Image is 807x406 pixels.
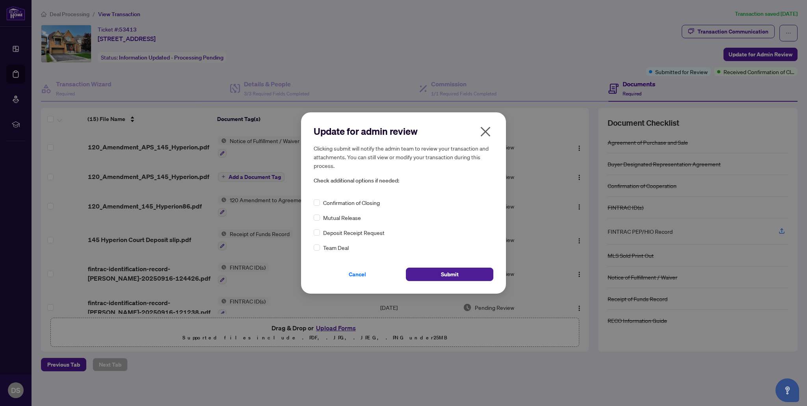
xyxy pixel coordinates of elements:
[314,176,493,185] span: Check additional options if needed:
[406,268,493,281] button: Submit
[775,378,799,402] button: Open asap
[323,243,349,252] span: Team Deal
[314,125,493,138] h2: Update for admin review
[323,198,380,207] span: Confirmation of Closing
[441,268,459,281] span: Submit
[314,268,401,281] button: Cancel
[479,125,492,138] span: close
[349,268,366,281] span: Cancel
[314,144,493,170] h5: Clicking submit will notify the admin team to review your transaction and attachments. You can st...
[323,228,385,237] span: Deposit Receipt Request
[323,213,361,222] span: Mutual Release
